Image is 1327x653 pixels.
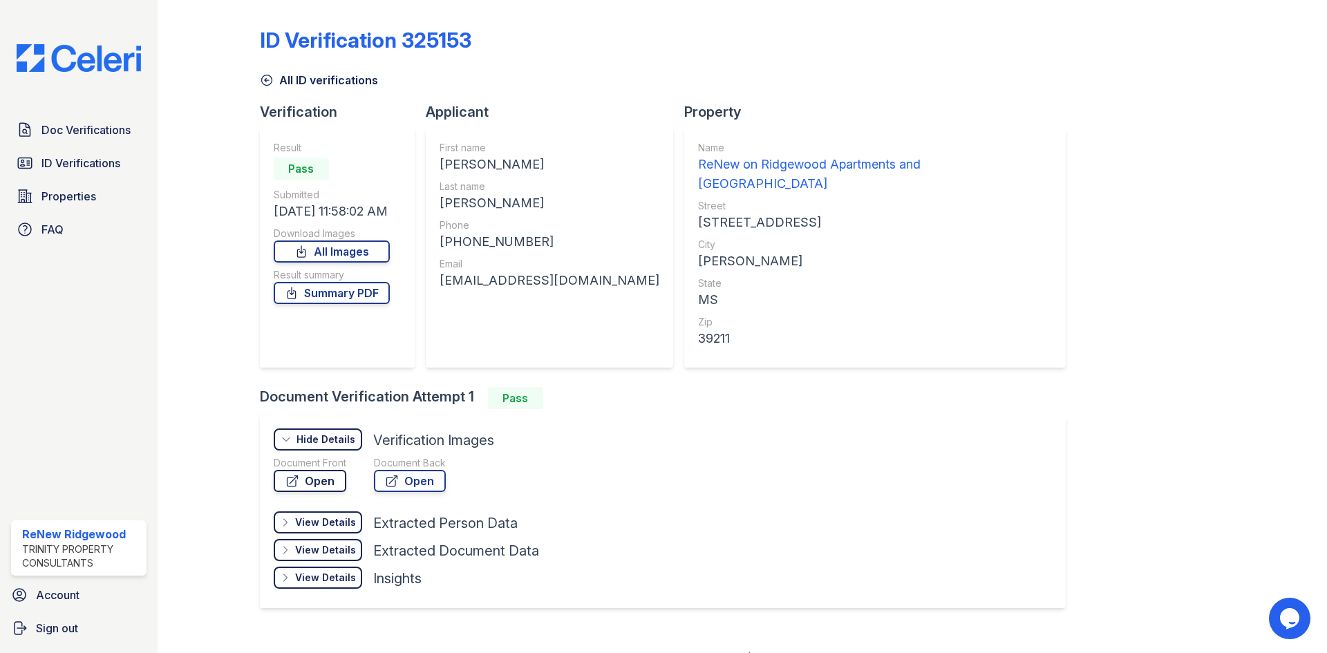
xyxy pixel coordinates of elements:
[274,456,346,470] div: Document Front
[698,238,1052,252] div: City
[698,141,1052,193] a: Name ReNew on Ridgewood Apartments and [GEOGRAPHIC_DATA]
[36,587,79,603] span: Account
[11,216,147,243] a: FAQ
[6,44,152,72] img: CE_Logo_Blue-a8612792a0a2168367f1c8372b55b34899dd931a85d93a1a3d3e32e68fde9ad4.png
[260,72,378,88] a: All ID verifications
[6,581,152,609] a: Account
[1269,598,1313,639] iframe: chat widget
[440,155,659,174] div: [PERSON_NAME]
[274,227,390,240] div: Download Images
[260,102,426,122] div: Verification
[274,282,390,304] a: Summary PDF
[698,252,1052,271] div: [PERSON_NAME]
[374,470,446,492] a: Open
[41,221,64,238] span: FAQ
[698,213,1052,232] div: [STREET_ADDRESS]
[274,268,390,282] div: Result summary
[440,232,659,252] div: [PHONE_NUMBER]
[373,513,518,533] div: Extracted Person Data
[295,543,356,557] div: View Details
[698,290,1052,310] div: MS
[41,155,120,171] span: ID Verifications
[260,28,471,53] div: ID Verification 325153
[36,620,78,636] span: Sign out
[274,188,390,202] div: Submitted
[373,430,494,450] div: Verification Images
[274,158,329,180] div: Pass
[440,193,659,213] div: [PERSON_NAME]
[698,141,1052,155] div: Name
[11,149,147,177] a: ID Verifications
[22,542,141,570] div: Trinity Property Consultants
[426,102,684,122] div: Applicant
[440,257,659,271] div: Email
[295,515,356,529] div: View Details
[22,526,141,542] div: ReNew Ridgewood
[698,329,1052,348] div: 39211
[440,271,659,290] div: [EMAIL_ADDRESS][DOMAIN_NAME]
[698,155,1052,193] div: ReNew on Ridgewood Apartments and [GEOGRAPHIC_DATA]
[274,240,390,263] a: All Images
[698,315,1052,329] div: Zip
[698,199,1052,213] div: Street
[440,141,659,155] div: First name
[440,180,659,193] div: Last name
[11,182,147,210] a: Properties
[295,571,356,585] div: View Details
[440,218,659,232] div: Phone
[297,433,355,446] div: Hide Details
[684,102,1077,122] div: Property
[6,614,152,642] a: Sign out
[274,141,390,155] div: Result
[698,276,1052,290] div: State
[260,387,1077,409] div: Document Verification Attempt 1
[274,470,346,492] a: Open
[373,541,539,560] div: Extracted Document Data
[11,116,147,144] a: Doc Verifications
[374,456,446,470] div: Document Back
[41,188,96,205] span: Properties
[41,122,131,138] span: Doc Verifications
[373,569,422,588] div: Insights
[488,387,543,409] div: Pass
[274,202,390,221] div: [DATE] 11:58:02 AM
